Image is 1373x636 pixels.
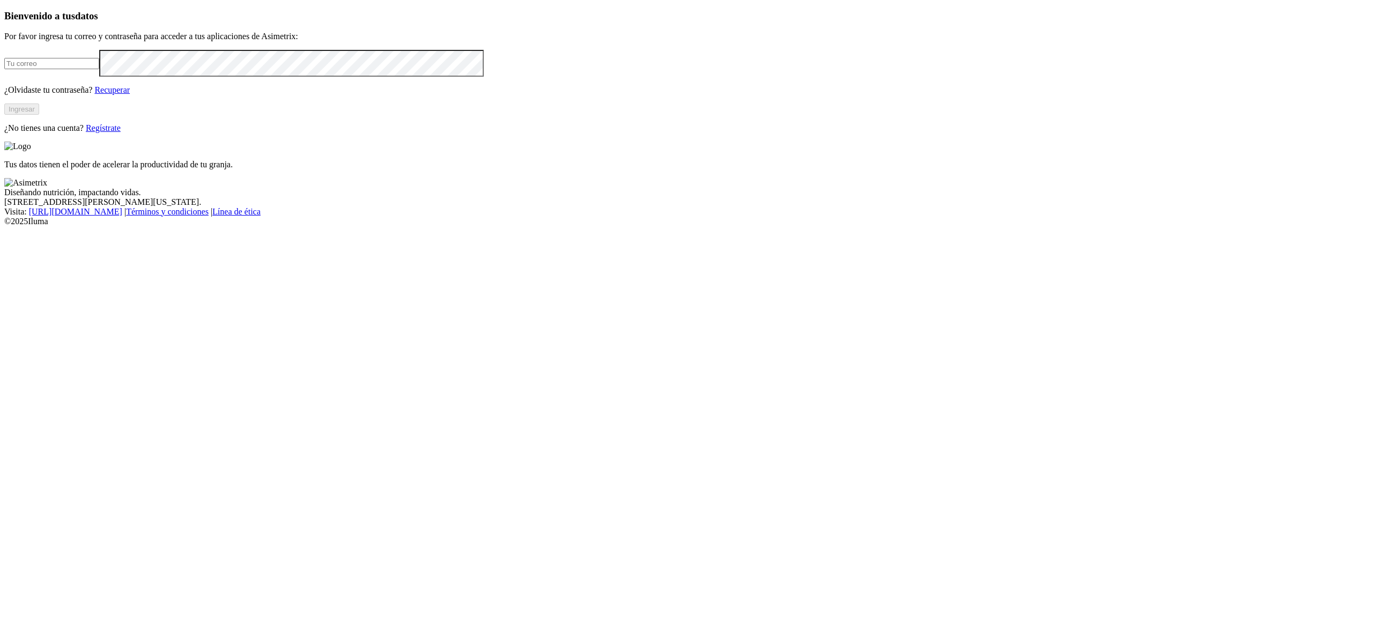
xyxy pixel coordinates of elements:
p: Tus datos tienen el poder de acelerar la productividad de tu granja. [4,160,1369,169]
span: datos [75,10,98,21]
a: [URL][DOMAIN_NAME] [29,207,122,216]
p: ¿Olvidaste tu contraseña? [4,85,1369,95]
a: Línea de ética [212,207,261,216]
div: Diseñando nutrición, impactando vidas. [4,188,1369,197]
h3: Bienvenido a tus [4,10,1369,22]
input: Tu correo [4,58,99,69]
div: [STREET_ADDRESS][PERSON_NAME][US_STATE]. [4,197,1369,207]
img: Logo [4,142,31,151]
button: Ingresar [4,103,39,115]
a: Regístrate [86,123,121,132]
img: Asimetrix [4,178,47,188]
div: Visita : | | [4,207,1369,217]
p: ¿No tienes una cuenta? [4,123,1369,133]
p: Por favor ingresa tu correo y contraseña para acceder a tus aplicaciones de Asimetrix: [4,32,1369,41]
a: Recuperar [94,85,130,94]
div: © 2025 Iluma [4,217,1369,226]
a: Términos y condiciones [126,207,209,216]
